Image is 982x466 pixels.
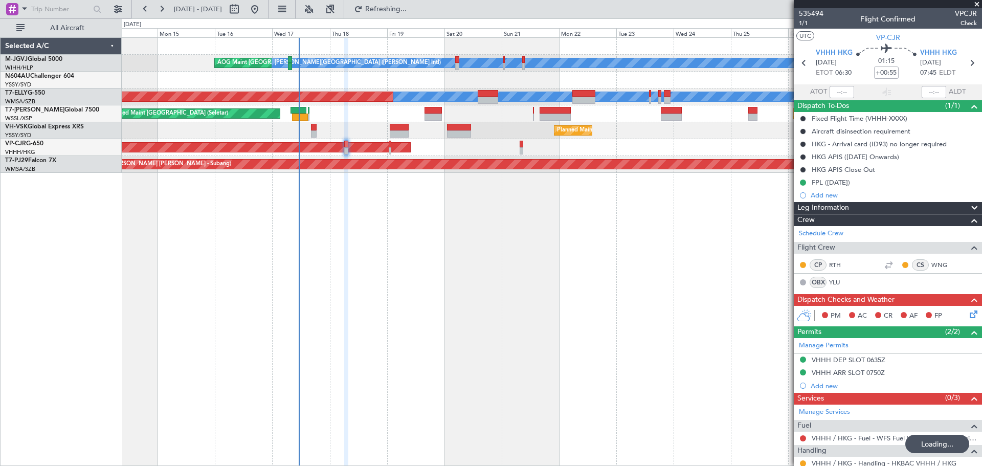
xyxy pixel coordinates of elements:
[810,259,827,271] div: CP
[5,81,31,88] a: YSSY/SYD
[829,260,852,270] a: RTH
[559,28,616,37] div: Mon 22
[812,178,850,187] div: FPL ([DATE])
[5,141,26,147] span: VP-CJR
[5,165,35,173] a: WMSA/SZB
[502,28,559,37] div: Sun 21
[349,1,411,17] button: Refreshing...
[945,326,960,337] span: (2/2)
[812,114,907,123] div: Fixed Flight Time (VHHH-XXXX)
[810,87,827,97] span: ATOT
[812,152,899,161] div: HKG APIS ([DATE] Onwards)
[955,8,977,19] span: VPCJR
[674,28,731,37] div: Wed 24
[215,28,272,37] div: Tue 16
[217,55,337,71] div: AOG Maint [GEOGRAPHIC_DATA] (Halim Intl)
[797,420,811,432] span: Fuel
[11,20,111,36] button: All Aircraft
[797,202,849,214] span: Leg Information
[5,124,28,130] span: VH-VSK
[5,98,35,105] a: WMSA/SZB
[920,68,936,78] span: 07:45
[955,19,977,28] span: Check
[616,28,674,37] div: Tue 23
[330,28,387,37] div: Thu 18
[5,73,74,79] a: N604AUChallenger 604
[797,100,849,112] span: Dispatch To-Dos
[799,341,849,351] a: Manage Permits
[731,28,788,37] div: Thu 25
[27,25,108,32] span: All Aircraft
[5,56,28,62] span: M-JGVJ
[811,191,977,199] div: Add new
[124,20,141,29] div: [DATE]
[945,100,960,111] span: (1/1)
[811,382,977,390] div: Add new
[799,407,850,417] a: Manage Services
[796,31,814,40] button: UTC
[5,124,84,130] a: VH-VSKGlobal Express XRS
[5,141,43,147] a: VP-CJRG-650
[829,278,852,287] a: YLU
[275,55,441,71] div: [PERSON_NAME][GEOGRAPHIC_DATA] ([PERSON_NAME] Intl)
[810,277,827,288] div: OBX
[158,28,215,37] div: Mon 15
[797,393,824,405] span: Services
[797,242,835,254] span: Flight Crew
[799,8,823,19] span: 535494
[816,58,837,68] span: [DATE]
[100,28,158,37] div: Sun 14
[272,28,329,37] div: Wed 17
[939,68,955,78] span: ELDT
[920,48,957,58] span: VHHH HKG
[5,131,31,139] a: YSSY/SYD
[365,6,408,13] span: Refreshing...
[5,64,33,72] a: WIHH/HLP
[444,28,502,37] div: Sat 20
[884,311,892,321] span: CR
[5,90,28,96] span: T7-ELLY
[812,140,947,148] div: HKG - Arrival card (ID93) no longer required
[812,127,910,136] div: Aircraft disinsection requirement
[797,326,821,338] span: Permits
[797,294,895,306] span: Dispatch Checks and Weather
[949,87,966,97] span: ALDT
[5,107,64,113] span: T7-[PERSON_NAME]
[816,48,853,58] span: VHHH HKG
[945,392,960,403] span: (0/3)
[934,311,942,321] span: FP
[31,2,90,17] input: Trip Number
[799,19,823,28] span: 1/1
[5,56,62,62] a: M-JGVJGlobal 5000
[797,214,815,226] span: Crew
[5,90,45,96] a: T7-ELLYG-550
[5,148,35,156] a: VHHH/HKG
[174,5,222,14] span: [DATE] - [DATE]
[835,68,852,78] span: 06:30
[5,73,30,79] span: N604AU
[5,107,99,113] a: T7-[PERSON_NAME]Global 7500
[860,14,916,25] div: Flight Confirmed
[830,86,854,98] input: --:--
[920,58,941,68] span: [DATE]
[909,311,918,321] span: AF
[812,368,885,377] div: VHHH ARR SLOT 0750Z
[931,260,954,270] a: WNG
[799,229,843,239] a: Schedule Crew
[876,32,900,43] span: VP-CJR
[812,434,977,442] a: VHHH / HKG - Fuel - WFS Fuel VHHH / HKG (EJ Asia Only)
[387,28,444,37] div: Fri 19
[878,56,895,66] span: 01:15
[5,115,32,122] a: WSSL/XSP
[108,106,228,121] div: Planned Maint [GEOGRAPHIC_DATA] (Seletar)
[812,356,885,364] div: VHHH DEP SLOT 0635Z
[788,28,845,37] div: Fri 26
[858,311,867,321] span: AC
[557,123,676,138] div: Planned Maint Sydney ([PERSON_NAME] Intl)
[5,158,28,164] span: T7-PJ29
[831,311,841,321] span: PM
[905,435,969,453] div: Loading...
[797,445,827,457] span: Handling
[812,165,875,174] div: HKG APIS Close Out
[5,158,56,164] a: T7-PJ29Falcon 7X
